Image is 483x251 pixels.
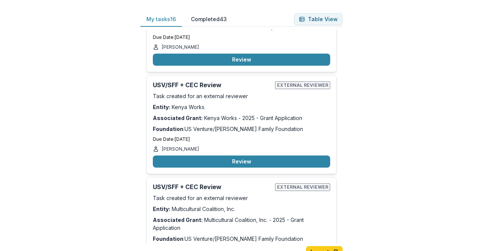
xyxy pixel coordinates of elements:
[153,125,330,133] p: : US Venture/[PERSON_NAME] Family Foundation
[153,236,183,242] strong: Foundation
[153,82,272,89] h2: USV/SFF + CEC Review
[153,205,330,213] p: Multicultural Coalition, Inc.
[153,194,330,202] p: Task created for an external reviewer
[153,114,330,122] p: Kenya Works - 2025 - Grant Application
[153,54,330,66] button: Review
[153,126,183,132] strong: Foundation
[185,12,233,27] button: Completed 43
[153,216,330,232] p: Multicultural Coalition, Inc. - 2025 - Grant Application
[294,13,343,25] button: Table View
[153,156,330,168] button: Review
[153,183,272,191] h2: USV/SFF + CEC Review
[162,44,199,51] p: [PERSON_NAME]
[153,217,203,223] strong: Associated Grant:
[153,115,203,121] strong: Associated Grant:
[153,34,330,41] p: Due Date: [DATE]
[153,136,330,143] p: Due Date: [DATE]
[275,82,330,89] span: External reviewer
[153,235,330,243] p: : US Venture/[PERSON_NAME] Family Foundation
[275,183,330,191] span: External reviewer
[162,146,199,152] p: [PERSON_NAME]
[153,104,170,110] strong: Entity:
[153,103,330,111] p: Kenya Works
[153,92,330,100] p: Task created for an external reviewer
[153,206,170,212] strong: Entity:
[140,12,182,27] button: My tasks 16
